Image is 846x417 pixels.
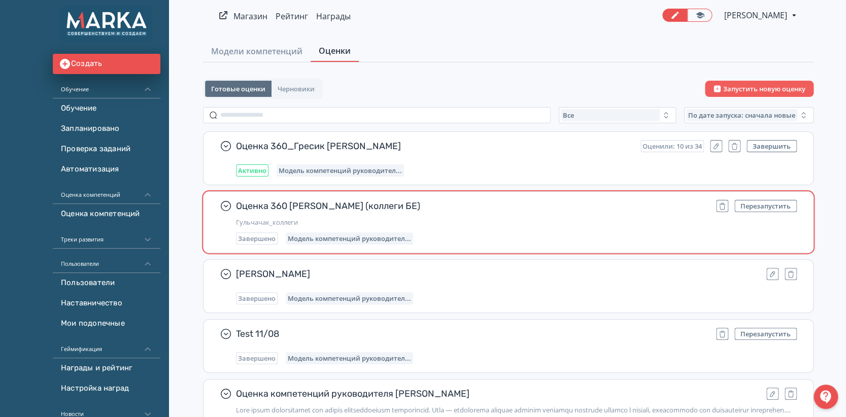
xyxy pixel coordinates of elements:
span: Test 11/08 [236,328,708,340]
div: Пользователи [53,249,160,273]
img: https://files.teachbase.ru/system/account/50582/logo/medium-f5c71650e90bff48e038c85a25739627.png [61,6,152,42]
button: По дате запуска: сначала новые [684,107,814,123]
a: Награды и рейтинг [53,358,160,378]
button: Черновики [272,81,321,97]
span: Завершено [238,354,276,362]
span: Оценки [319,45,351,57]
a: Обучение [53,98,160,119]
a: Магазин [233,11,267,22]
a: Переключиться в режим ученика [687,9,712,22]
span: Модель компетенций руководителя (Митрофанова Гульчачак) [288,234,411,242]
a: Рейтинг [276,11,308,22]
button: Перезапустить [734,328,797,340]
span: Оценили: 10 из 34 [642,142,702,150]
span: Этот опрос предназначен для оценки управленческих компетенций. Цель — объективно оценить уровень ... [236,406,797,414]
a: Проверка заданий [53,139,160,159]
a: Мои подопечные [53,314,160,334]
a: Запланировано [53,119,160,139]
span: Гульчачак_коллеги [236,218,797,226]
span: Оценка 360 [PERSON_NAME] (коллеги БЕ) [236,200,708,212]
span: Завершено [238,294,276,302]
span: Модели компетенций [211,45,302,57]
a: Оценка компетенций [53,204,160,224]
div: Оценка компетенций [53,180,160,204]
span: Модель компетенций руководителя (Митрофанова Гульчачак) [288,294,411,302]
span: Оценка 360_Гресик [PERSON_NAME] [236,140,632,152]
button: Готовые оценки [205,81,272,97]
button: Все [559,107,676,123]
a: Настройка наград [53,378,160,399]
a: Наставничество [53,293,160,314]
button: Запустить новую оценку [705,81,814,97]
span: По дате запуска: сначала новые [688,111,795,119]
a: Пользователи [53,273,160,293]
button: Перезапустить [734,200,797,212]
span: Активно [238,166,266,175]
div: Геймификация [53,334,160,358]
a: Автоматизация [53,159,160,180]
span: Готовые оценки [211,85,265,93]
div: Треки развития [53,224,160,249]
span: Модель компетенций руководителя_Гресик Михаил [279,166,402,175]
button: Завершить [747,140,797,152]
div: Обучение [53,74,160,98]
a: Награды [316,11,351,22]
span: Модель компетенций руководителя (Митрофанова Гульчачак) [288,354,411,362]
button: Создать [53,54,160,74]
span: [PERSON_NAME] [236,268,758,280]
span: Все [563,111,574,119]
span: Завершено [238,234,276,242]
span: Черновики [278,85,315,93]
span: Сергей Рогожин [724,9,789,21]
span: Оценка компетенций руководителя [PERSON_NAME] [236,388,758,400]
